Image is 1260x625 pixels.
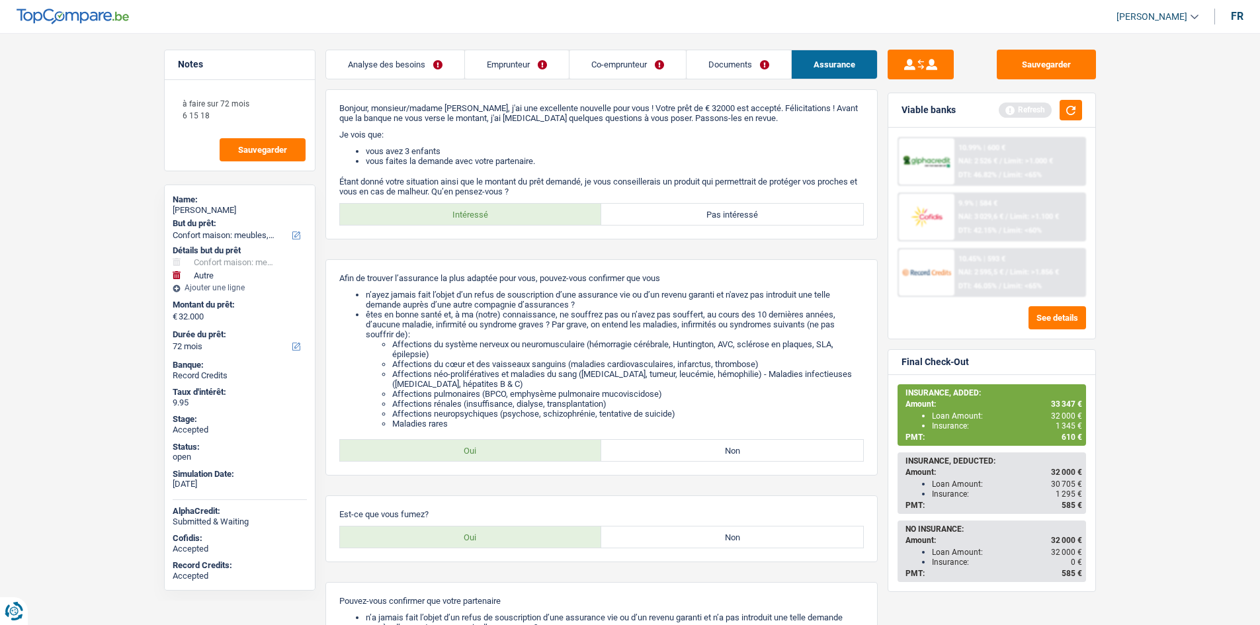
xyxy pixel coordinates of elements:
div: Accepted [173,571,307,581]
div: [DATE] [173,479,307,489]
div: INSURANCE, ADDED: [905,388,1082,397]
div: INSURANCE, DEDUCTED: [905,456,1082,466]
span: DTI: 46.82% [958,171,997,179]
li: Affections pulmonaires (BPCO, emphysème pulmonaire mucoviscidose) [392,389,864,399]
div: PMT: [905,569,1082,578]
span: Limit: <60% [1003,226,1042,235]
div: Banque: [173,360,307,370]
span: Limit: <65% [1003,171,1042,179]
a: [PERSON_NAME] [1106,6,1198,28]
span: Limit: >1.100 € [1010,212,1059,221]
label: Montant du prêt: [173,300,304,310]
div: Accepted [173,544,307,554]
li: vous faites la demande avec votre partenaire. [366,156,864,166]
span: 585 € [1062,501,1082,510]
li: Affections du système nerveux ou neuromusculaire (hémorragie cérébrale, Huntington, AVC, sclérose... [392,339,864,359]
p: Pouvez-vous confirmer que votre partenaire [339,596,864,606]
p: Est-ce que vous fumez? [339,509,864,519]
div: 10.45% | 593 € [958,255,1005,263]
div: NO INSURANCE: [905,524,1082,534]
div: Loan Amount: [932,411,1082,421]
img: AlphaCredit [902,154,951,169]
label: Oui [340,526,602,548]
p: Je vois que: [339,130,864,140]
div: Amount: [905,536,1082,545]
div: Refresh [999,103,1052,117]
div: Taux d'intérêt: [173,387,307,397]
span: NAI: 2 526 € [958,157,997,165]
span: Limit: >1.856 € [1010,268,1059,276]
div: open [173,452,307,462]
div: PMT: [905,433,1082,442]
div: Record Credits: [173,560,307,571]
button: Sauvegarder [220,138,306,161]
span: Sauvegarder [238,146,287,154]
div: 9.9% | 584 € [958,199,997,208]
div: Final Check-Out [902,356,969,368]
div: Record Credits [173,370,307,381]
span: 585 € [1062,569,1082,578]
h5: Notes [178,59,302,70]
label: Intéressé [340,204,602,225]
button: See details [1029,306,1086,329]
a: Emprunteur [465,50,569,79]
span: / [1005,212,1008,221]
a: Co-emprunteur [569,50,686,79]
label: Non [601,526,863,548]
span: DTI: 42.15% [958,226,997,235]
span: [PERSON_NAME] [1116,11,1187,22]
li: vous avez 3 enfants [366,146,864,156]
a: Assurance [792,50,877,79]
p: Bonjour, monsieur/madame [PERSON_NAME], j'ai une excellente nouvelle pour vous ! Votre prêt de € ... [339,103,864,123]
span: NAI: 3 029,6 € [958,212,1003,221]
li: Affections neuropsychiques (psychose, schizophrénie, tentative de suicide) [392,409,864,419]
span: 32 000 € [1051,411,1082,421]
span: 32 000 € [1051,536,1082,545]
div: PMT: [905,501,1082,510]
a: Analyse des besoins [326,50,464,79]
li: Affections du cœur et des vaisseaux sanguins (maladies cardiovasculaires, infarctus, thrombose) [392,359,864,369]
div: AlphaCredit: [173,506,307,517]
div: Submitted & Waiting [173,517,307,527]
div: 10.99% | 600 € [958,144,1005,152]
div: Loan Amount: [932,548,1082,557]
div: Viable banks [902,104,956,116]
label: Pas intéressé [601,204,863,225]
div: Détails but du prêt [173,245,307,256]
img: Cofidis [902,204,951,229]
span: 32 000 € [1051,468,1082,477]
div: Simulation Date: [173,469,307,479]
div: Amount: [905,468,1082,477]
div: Cofidis: [173,533,307,544]
div: Status: [173,442,307,452]
span: NAI: 2 595,5 € [958,268,1003,276]
li: Affections rénales (insuffisance, dialyse, transplantation) [392,399,864,409]
div: 9.95 [173,397,307,408]
li: êtes en bonne santé et, à ma (notre) connaissance, ne souffrez pas ou n’avez pas souffert, au cou... [366,310,864,429]
span: 0 € [1071,558,1082,567]
div: Loan Amount: [932,479,1082,489]
span: / [999,171,1001,179]
p: Afin de trouver l’assurance la plus adaptée pour vous, pouvez-vous confirmer que vous [339,273,864,283]
span: / [999,157,1002,165]
img: TopCompare Logo [17,9,129,24]
label: But du prêt: [173,218,304,229]
div: [PERSON_NAME] [173,205,307,216]
div: fr [1231,10,1243,22]
span: / [999,282,1001,290]
li: Maladies rares [392,419,864,429]
div: Insurance: [932,489,1082,499]
label: Durée du prêt: [173,329,304,340]
img: Record Credits [902,260,951,284]
div: Ajouter une ligne [173,283,307,292]
span: 30 705 € [1051,479,1082,489]
div: Stage: [173,414,307,425]
span: 1 295 € [1056,489,1082,499]
a: Documents [687,50,791,79]
span: DTI: 46.05% [958,282,997,290]
span: Limit: >1.000 € [1004,157,1053,165]
p: Étant donné votre situation ainsi que le montant du prêt demandé, je vous conseillerais un produi... [339,177,864,196]
span: Limit: <65% [1003,282,1042,290]
span: / [999,226,1001,235]
span: 33 347 € [1051,399,1082,409]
